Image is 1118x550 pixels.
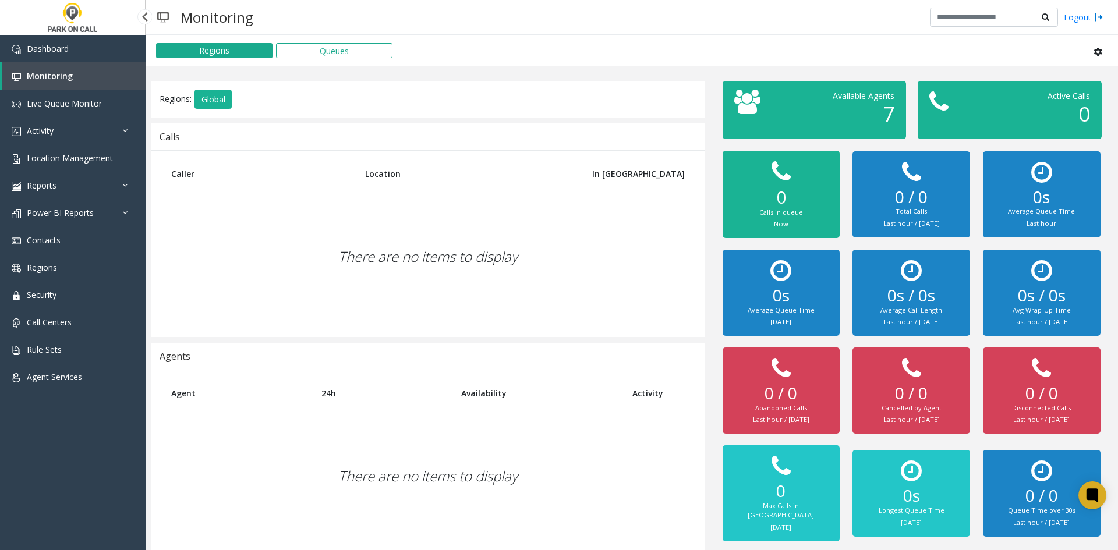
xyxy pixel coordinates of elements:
div: There are no items to display [162,188,694,325]
span: Live Queue Monitor [27,98,102,109]
span: Regions: [160,93,192,104]
h2: 0s [995,187,1088,207]
small: Last hour / [DATE] [1013,518,1070,527]
img: 'icon' [12,209,21,218]
div: Agents [160,349,190,364]
h2: 0 [734,187,828,208]
span: Location Management [27,152,113,164]
img: 'icon' [12,373,21,382]
span: Call Centers [27,317,72,328]
h2: 0 / 0 [864,384,958,403]
img: 'icon' [12,346,21,355]
div: Disconnected Calls [995,403,1088,413]
div: There are no items to display [162,407,694,545]
img: 'icon' [12,127,21,136]
a: Monitoring [2,62,146,90]
h2: 0 [734,481,828,501]
small: Last hour / [DATE] [1013,317,1070,326]
div: Abandoned Calls [734,403,828,413]
span: Rule Sets [27,344,62,355]
h2: 0s / 0s [864,286,958,306]
div: Average Call Length [864,306,958,315]
img: 'icon' [12,318,21,328]
div: Calls in queue [734,208,828,218]
div: Longest Queue Time [864,506,958,516]
div: Max Calls in [GEOGRAPHIC_DATA] [734,501,828,520]
th: In [GEOGRAPHIC_DATA] [562,159,694,188]
span: Active Calls [1048,90,1090,101]
img: 'icon' [12,72,21,81]
h2: 0 / 0 [864,187,958,207]
img: 'icon' [12,291,21,300]
div: Total Calls [864,207,958,217]
span: Power BI Reports [27,207,94,218]
th: Location [356,159,562,188]
img: 'icon' [12,264,21,273]
h2: 0s / 0s [995,286,1088,306]
span: Regions [27,262,57,273]
button: Global [194,90,232,109]
th: Agent [162,379,313,407]
small: Now [774,219,788,228]
th: Activity [624,379,694,407]
a: Logout [1064,11,1103,23]
span: Activity [27,125,54,136]
span: Agent Services [27,371,82,382]
img: 'icon' [12,45,21,54]
div: Average Queue Time [995,207,1088,217]
small: [DATE] [770,523,791,531]
img: 'icon' [12,182,21,191]
h2: 0 / 0 [995,384,1088,403]
h2: 0 / 0 [734,384,828,403]
span: Available Agents [833,90,894,101]
h2: 0s [864,486,958,506]
th: 24h [313,379,453,407]
th: Availability [452,379,624,407]
span: 7 [883,100,894,127]
span: Security [27,289,56,300]
small: Last hour / [DATE] [883,317,940,326]
span: Dashboard [27,43,69,54]
div: Calls [160,129,180,144]
img: 'icon' [12,100,21,109]
small: [DATE] [770,317,791,326]
small: [DATE] [901,518,922,527]
small: Last hour / [DATE] [1013,415,1070,424]
h2: 0s [734,286,828,306]
span: Contacts [27,235,61,246]
small: Last hour / [DATE] [753,415,809,424]
th: Caller [162,159,356,188]
img: logout [1094,11,1103,23]
small: Last hour [1027,219,1056,228]
span: 0 [1078,100,1090,127]
img: pageIcon [157,3,169,31]
button: Regions [156,43,273,58]
img: 'icon' [12,154,21,164]
div: Queue Time over 30s [995,506,1088,516]
div: Cancelled by Agent [864,403,958,413]
img: 'icon' [12,236,21,246]
div: Avg Wrap-Up Time [995,306,1088,315]
div: Average Queue Time [734,306,828,315]
button: Queues [276,43,392,58]
small: Last hour / [DATE] [883,415,940,424]
span: Reports [27,180,56,191]
h2: 0 / 0 [995,486,1088,506]
h3: Monitoring [175,3,259,31]
span: Monitoring [27,70,73,81]
small: Last hour / [DATE] [883,219,940,228]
